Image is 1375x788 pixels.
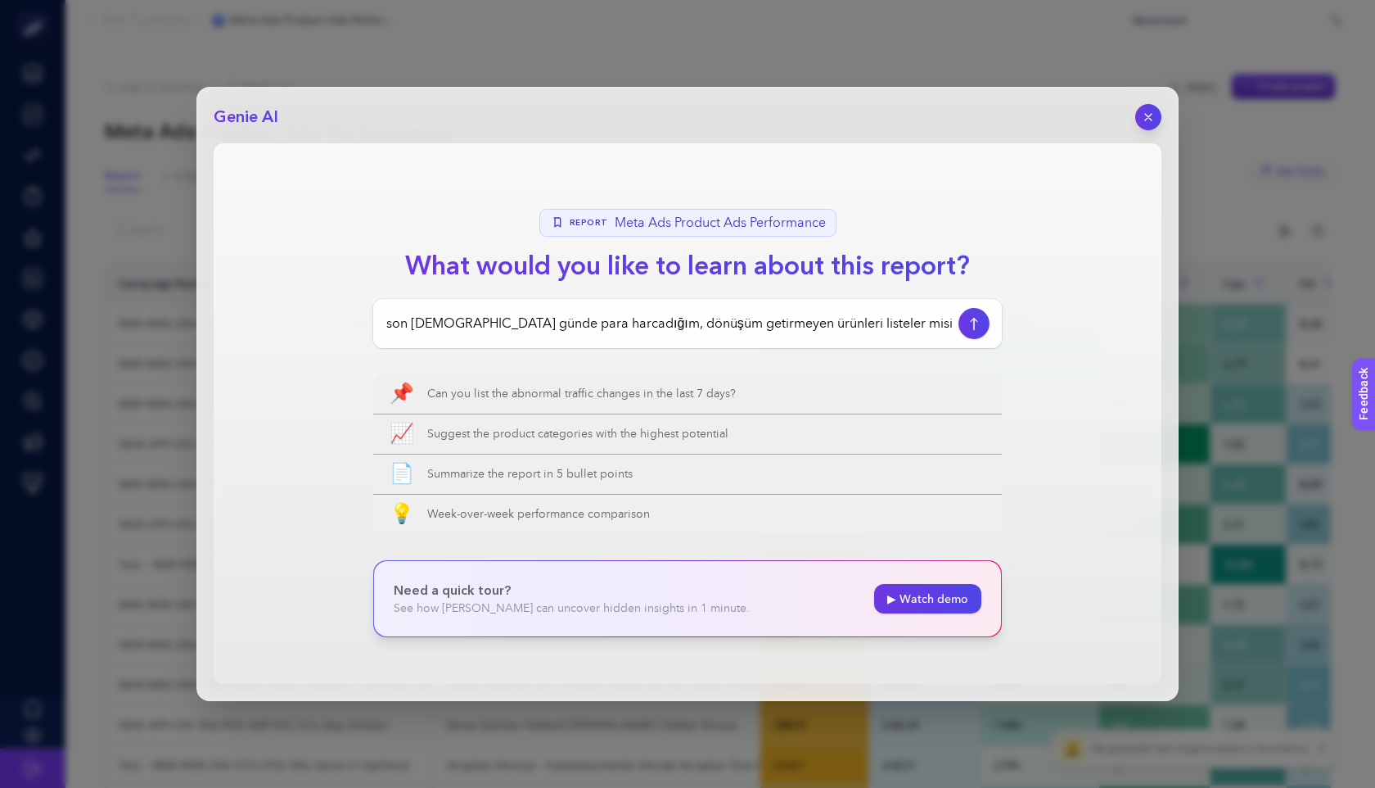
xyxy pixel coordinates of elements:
button: 📄Summarize the report in 5 bullet points [373,455,1002,494]
span: Suggest the product categories with the highest potential [427,426,985,442]
h1: What would you like to learn about this report? [392,247,983,286]
a: ▶ Watch demo [874,584,981,614]
span: Meta Ads Product Ads Performance [615,213,826,233]
span: 📈 [390,424,414,444]
span: Summarize the report in 5 bullet points [427,466,985,482]
button: 💡Week-over-week performance comparison [373,495,1002,534]
span: 📄 [390,464,414,484]
span: 📌 [390,384,414,404]
span: Feedback [10,5,62,18]
h2: Genie AI [214,106,278,129]
span: Week-over-week performance comparison [427,506,985,523]
button: 📌Can you list the abnormal traffic changes in the last 7 days? [373,374,1002,414]
span: Can you list the abnormal traffic changes in the last 7 days? [427,386,985,402]
button: 📈Suggest the product categories with the highest potential [373,414,1002,454]
p: Need a quick tour? [394,581,750,600]
span: 💡 [390,505,414,524]
span: Report [570,217,608,229]
p: See how [PERSON_NAME] can uncover hidden insights in 1 minute. [394,600,750,617]
input: Ask Genie anything... [386,314,953,333]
